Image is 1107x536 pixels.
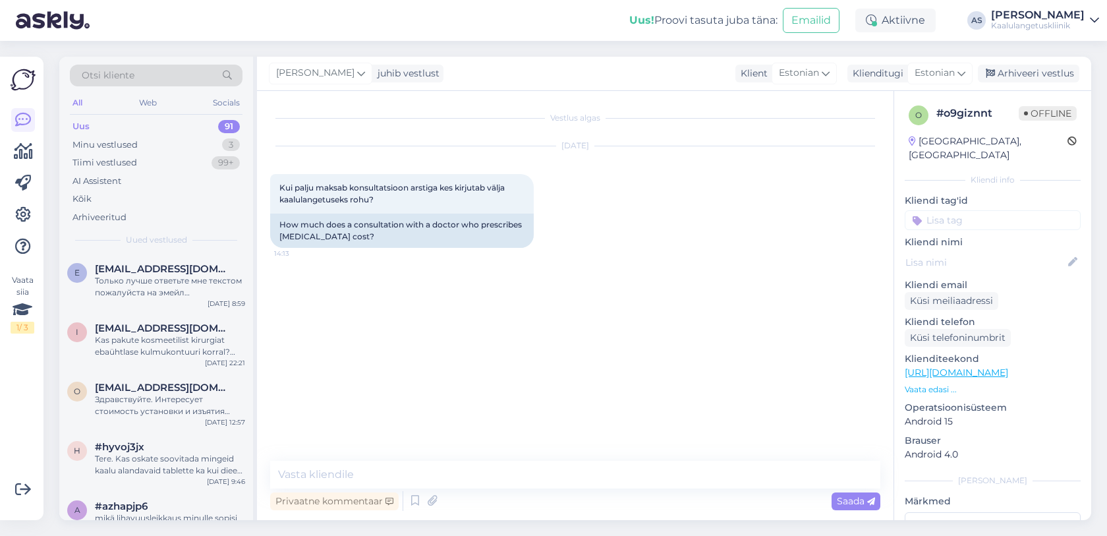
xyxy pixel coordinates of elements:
[905,278,1081,292] p: Kliendi email
[74,505,80,515] span: a
[95,334,245,358] div: Kas pakute kosmeetilist kirurgiat ebaühtlase kulmukontuuri korral? Näiteks luutsemendi kasutamist?
[72,193,92,206] div: Kõik
[205,417,245,427] div: [DATE] 12:57
[72,138,138,152] div: Minu vestlused
[905,255,1065,270] input: Lisa nimi
[270,214,534,248] div: How much does a consultation with a doctor who prescribes [MEDICAL_DATA] cost?
[95,441,144,453] span: #hyvoj3jx
[372,67,440,80] div: juhib vestlust
[74,386,80,396] span: o
[95,453,245,477] div: Tere. Kas oskate soovitada mingeid kaalu alandavaid tablette ka kui dieeti pean. Või mingit teed ...
[270,112,880,124] div: Vestlus algas
[779,66,819,80] span: Estonian
[72,211,127,224] div: Arhiveeritud
[837,495,875,507] span: Saada
[905,475,1081,487] div: [PERSON_NAME]
[279,183,507,204] span: Kui palju maksab konsultatsioon arstiga kes kirjutab välja kaalulangetuseks rohu?
[905,434,1081,448] p: Brauser
[70,94,85,111] div: All
[905,448,1081,462] p: Android 4.0
[95,263,232,275] span: explose2@inbox.lv
[909,134,1067,162] div: [GEOGRAPHIC_DATA], [GEOGRAPHIC_DATA]
[136,94,159,111] div: Web
[905,494,1081,508] p: Märkmed
[208,299,245,309] div: [DATE] 8:59
[72,156,137,169] div: Tiimi vestlused
[991,10,1085,20] div: [PERSON_NAME]
[276,66,355,80] span: [PERSON_NAME]
[270,140,880,152] div: [DATE]
[905,352,1081,366] p: Klienditeekond
[1019,106,1077,121] span: Offline
[207,477,245,487] div: [DATE] 9:46
[76,327,78,337] span: i
[915,110,922,120] span: o
[905,174,1081,186] div: Kliendi info
[210,94,242,111] div: Socials
[82,69,134,82] span: Otsi kliente
[95,275,245,299] div: Только лучше ответьте мне текстом пожалуйста на эмейл [EMAIL_ADDRESS][DOMAIN_NAME] или смс , а то...
[905,367,1008,378] a: [URL][DOMAIN_NAME]
[72,120,90,133] div: Uus
[74,446,80,456] span: h
[991,10,1099,31] a: [PERSON_NAME]Kaalulangetuskliinik
[905,292,998,310] div: Küsi meiliaadressi
[11,67,36,92] img: Askly Logo
[735,67,768,80] div: Klient
[855,9,936,32] div: Aktiivne
[978,65,1079,82] div: Arhiveeri vestlus
[847,67,903,80] div: Klienditugi
[967,11,986,30] div: AS
[915,66,955,80] span: Estonian
[905,315,1081,329] p: Kliendi telefon
[905,384,1081,396] p: Vaata edasi ...
[905,235,1081,249] p: Kliendi nimi
[905,194,1081,208] p: Kliendi tag'id
[72,175,121,188] div: AI Assistent
[905,329,1011,347] div: Küsi telefoninumbrit
[11,322,34,334] div: 1 / 3
[95,382,232,394] span: oksana300568@mail.ru
[629,14,654,26] b: Uus!
[95,322,232,334] span: ilumetsroven@gmail.com
[905,401,1081,415] p: Operatsioonisüsteem
[991,20,1085,31] div: Kaalulangetuskliinik
[783,8,839,33] button: Emailid
[270,492,399,510] div: Privaatne kommentaar
[95,394,245,417] div: Здравствуйте. Интересует стоимость установки и изъятия внутрижелудочного баллона.
[905,415,1081,429] p: Android 15
[95,512,245,536] div: mikä lihavuusleikkaus minulle sopisi minun pitäisi laihtua 70kg
[905,210,1081,230] input: Lisa tag
[74,268,80,278] span: e
[218,120,240,133] div: 91
[222,138,240,152] div: 3
[212,156,240,169] div: 99+
[936,105,1019,121] div: # o9giznnt
[95,500,148,512] span: #azhapjp6
[629,13,778,28] div: Proovi tasuta juba täna:
[11,274,34,334] div: Vaata siia
[126,234,187,246] span: Uued vestlused
[205,358,245,368] div: [DATE] 22:21
[274,249,324,258] span: 14:13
